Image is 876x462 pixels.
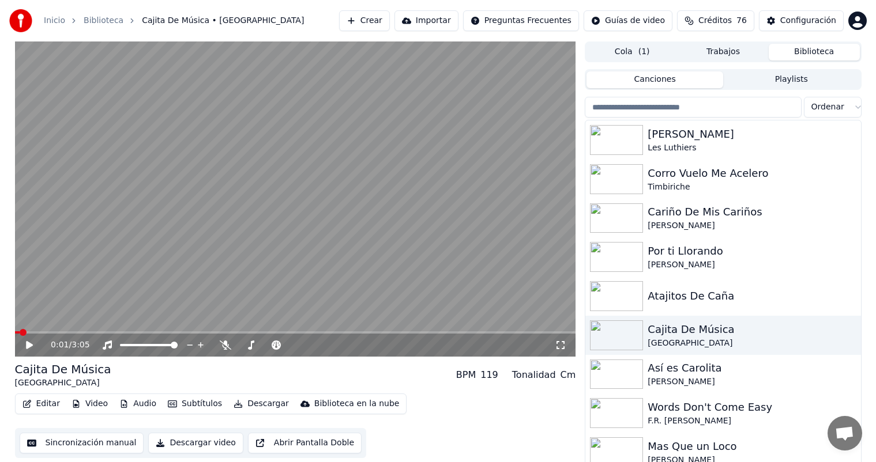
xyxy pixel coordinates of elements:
div: F.R. [PERSON_NAME] [648,415,856,427]
button: Importar [394,10,458,31]
a: Inicio [44,15,65,26]
button: Guías de video [584,10,672,31]
div: Cajita De Música [15,361,111,377]
button: Canciones [586,71,723,88]
div: Por ti Llorando [648,243,856,259]
span: 76 [736,15,747,26]
button: Editar [18,396,65,412]
button: Sincronización manual [20,433,144,453]
div: Cariño De Mis Cariños [648,204,856,220]
button: Playlists [723,71,860,88]
button: Crear [339,10,390,31]
div: Así es Carolita [648,360,856,376]
div: [GEOGRAPHIC_DATA] [648,338,856,349]
div: Tonalidad [512,368,556,382]
div: Biblioteca en la nube [314,398,400,410]
div: [GEOGRAPHIC_DATA] [15,377,111,389]
div: Les Luthiers [648,142,856,154]
div: [PERSON_NAME] [648,259,856,271]
a: Biblioteca [84,15,123,26]
span: Créditos [698,15,732,26]
img: youka [9,9,32,32]
button: Cola [586,44,678,60]
div: Configuración [780,15,836,26]
div: [PERSON_NAME] [648,376,856,388]
nav: breadcrumb [44,15,304,26]
button: Configuración [759,10,844,31]
button: Preguntas Frecuentes [463,10,579,31]
div: Atajitos De Caña [648,288,856,304]
span: Cajita De Música • [GEOGRAPHIC_DATA] [142,15,304,26]
button: Trabajos [678,44,769,60]
span: 3:05 [72,339,89,351]
button: Audio [115,396,161,412]
button: Descargar [229,396,294,412]
div: Words Don't Come Easy [648,399,856,415]
div: / [51,339,78,351]
a: Chat abierto [828,416,862,450]
button: Subtítulos [163,396,227,412]
span: Ordenar [811,101,844,113]
div: Cajita De Música [648,321,856,338]
button: Abrir Pantalla Doble [248,433,362,453]
button: Créditos76 [677,10,754,31]
button: Descargar video [148,433,243,453]
button: Video [67,396,112,412]
div: Corro Vuelo Me Acelero [648,165,856,181]
div: Mas Que un Loco [648,438,856,455]
span: ( 1 ) [638,46,650,58]
div: Timbiriche [648,181,856,193]
div: [PERSON_NAME] [648,220,856,232]
div: [PERSON_NAME] [648,126,856,142]
span: 0:01 [51,339,69,351]
div: Cm [561,368,576,382]
button: Biblioteca [769,44,860,60]
div: BPM [456,368,476,382]
div: 119 [480,368,498,382]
